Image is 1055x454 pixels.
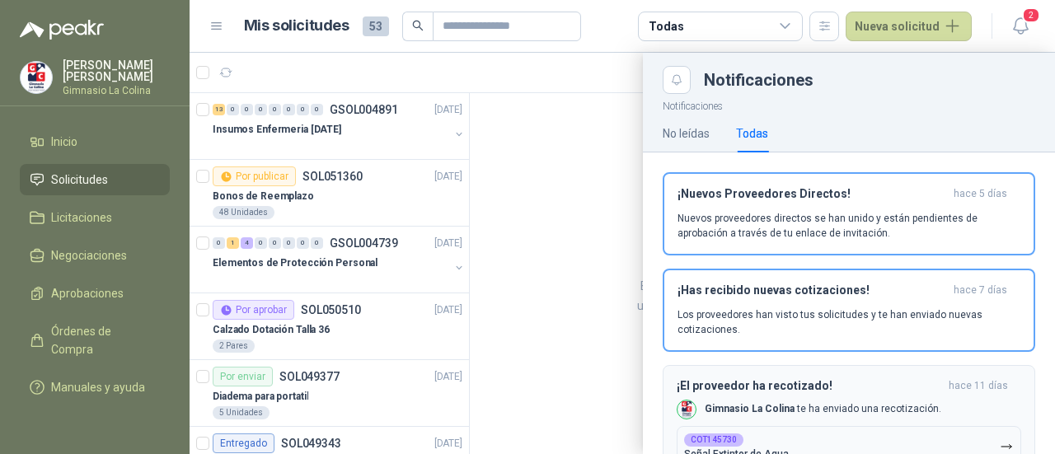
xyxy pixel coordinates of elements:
[51,133,77,151] span: Inicio
[678,307,1020,337] p: Los proveedores han visto tus solicitudes y te han enviado nuevas cotizaciones.
[663,66,691,94] button: Close
[51,284,124,302] span: Aprobaciones
[20,372,170,403] a: Manuales y ayuda
[51,322,154,358] span: Órdenes de Compra
[678,283,947,297] h3: ¡Has recibido nuevas cotizaciones!
[1006,12,1035,41] button: 2
[678,187,947,201] h3: ¡Nuevos Proveedores Directos!
[363,16,389,36] span: 53
[412,20,424,31] span: search
[20,240,170,271] a: Negociaciones
[954,187,1007,201] span: hace 5 días
[20,278,170,309] a: Aprobaciones
[20,20,104,40] img: Logo peakr
[736,124,768,143] div: Todas
[846,12,972,41] button: Nueva solicitud
[704,72,1035,88] div: Notificaciones
[51,378,145,396] span: Manuales y ayuda
[691,436,737,444] b: COT145730
[705,402,941,416] p: te ha enviado una recotización.
[677,379,942,393] h3: ¡El proveedor ha recotizado!
[244,14,349,38] h1: Mis solicitudes
[20,202,170,233] a: Licitaciones
[663,124,710,143] div: No leídas
[51,208,112,227] span: Licitaciones
[678,400,696,419] img: Company Logo
[63,86,170,96] p: Gimnasio La Colina
[63,59,170,82] p: [PERSON_NAME] [PERSON_NAME]
[21,62,52,93] img: Company Logo
[20,164,170,195] a: Solicitudes
[649,17,683,35] div: Todas
[20,316,170,365] a: Órdenes de Compra
[20,126,170,157] a: Inicio
[1022,7,1040,23] span: 2
[51,246,127,264] span: Negociaciones
[705,403,795,414] b: Gimnasio La Colina
[949,379,1008,393] span: hace 11 días
[954,283,1007,297] span: hace 7 días
[678,211,1020,241] p: Nuevos proveedores directos se han unido y están pendientes de aprobación a través de tu enlace d...
[51,171,108,189] span: Solicitudes
[663,269,1035,352] button: ¡Has recibido nuevas cotizaciones!hace 7 días Los proveedores han visto tus solicitudes y te han ...
[663,172,1035,255] button: ¡Nuevos Proveedores Directos!hace 5 días Nuevos proveedores directos se han unido y están pendien...
[643,94,1055,115] p: Notificaciones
